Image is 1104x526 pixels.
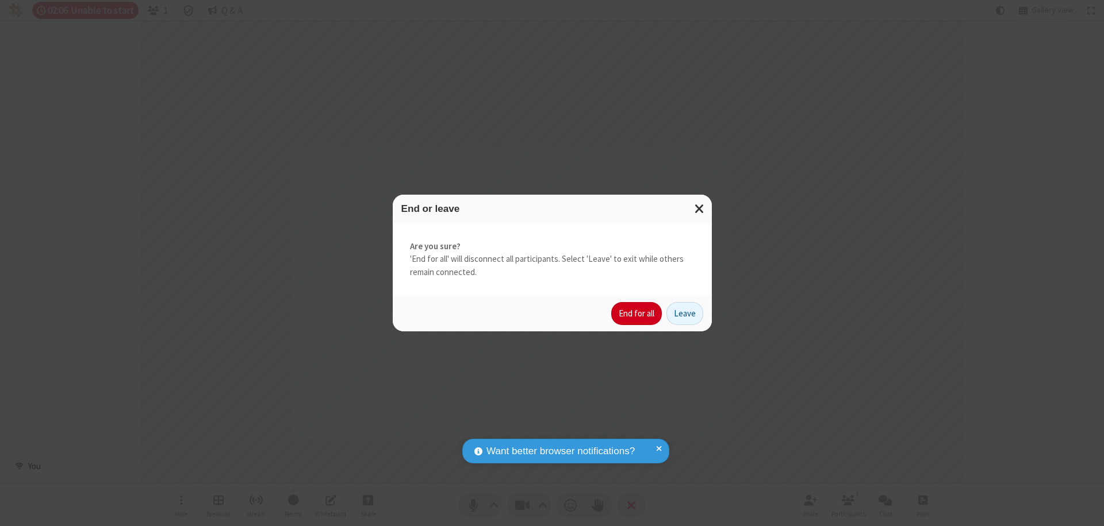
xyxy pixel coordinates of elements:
[688,195,712,223] button: Close modal
[401,203,703,214] h3: End or leave
[410,240,695,253] strong: Are you sure?
[393,223,712,296] div: 'End for all' will disconnect all participants. Select 'Leave' to exit while others remain connec...
[611,302,662,325] button: End for all
[666,302,703,325] button: Leave
[486,444,635,459] span: Want better browser notifications?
